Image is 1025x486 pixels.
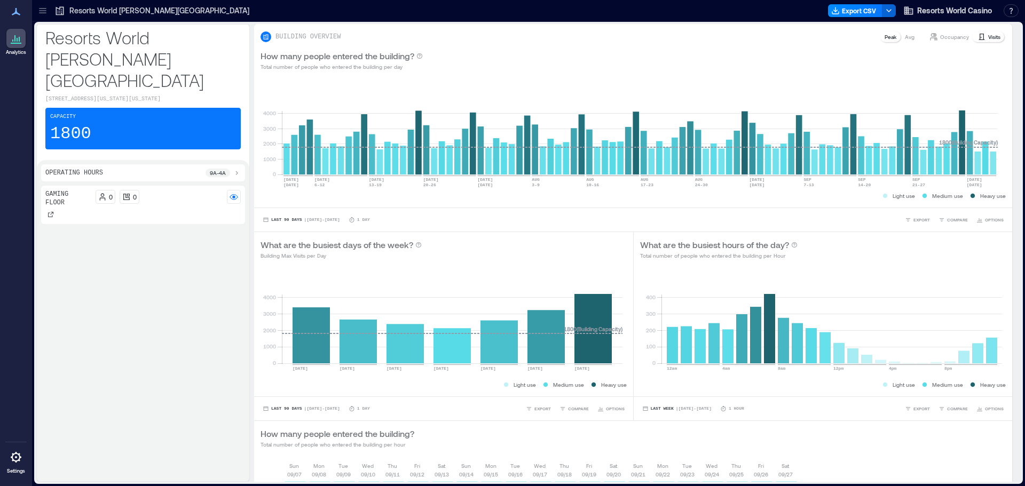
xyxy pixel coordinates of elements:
tspan: 200 [645,327,655,333]
text: 8am [778,366,786,371]
text: [DATE] [387,366,402,371]
button: Export CSV [828,4,882,17]
text: [DATE] [433,366,449,371]
p: 09/20 [606,470,621,479]
p: Medium use [932,380,963,389]
p: Wed [706,461,717,470]
tspan: 2000 [263,140,276,147]
tspan: 100 [645,343,655,349]
p: Sat [438,461,445,470]
p: 09/19 [582,470,596,479]
p: Capacity [50,113,76,121]
p: 09/16 [508,470,523,479]
text: 14-20 [858,182,871,187]
p: 09/08 [312,470,326,479]
p: 09/24 [705,470,719,479]
p: Light use [514,380,536,389]
p: 9a - 4a [210,169,226,177]
p: Peak [885,33,896,41]
span: COMPARE [947,405,968,412]
p: Analytics [6,49,26,55]
p: Thu [388,461,397,470]
text: [DATE] [478,182,493,187]
p: Heavy use [601,380,627,389]
text: 21-27 [912,182,925,187]
p: Wed [362,461,374,470]
p: Heavy use [980,380,1006,389]
button: COMPARE [557,403,591,414]
a: Settings [3,444,29,477]
tspan: 1000 [263,343,276,349]
p: Total number of people who entered the building per day [261,62,423,71]
text: 6-12 [314,182,325,187]
tspan: 0 [652,360,655,366]
p: Building Max Visits per Day [261,251,422,260]
p: Tue [510,461,520,470]
p: 1 Hour [729,405,744,412]
p: 1 Day [357,217,370,223]
p: How many people entered the building? [261,427,414,440]
p: Mon [657,461,668,470]
text: [DATE] [750,177,765,182]
tspan: 0 [273,171,276,177]
p: Operating Hours [45,169,103,177]
text: [DATE] [478,177,493,182]
button: Last 90 Days |[DATE]-[DATE] [261,403,342,414]
text: [DATE] [967,177,982,182]
p: BUILDING OVERVIEW [275,33,341,41]
p: Medium use [932,192,963,200]
p: Heavy use [980,192,1006,200]
text: [DATE] [283,177,299,182]
p: 09/17 [533,470,547,479]
text: [DATE] [314,177,330,182]
tspan: 3000 [263,125,276,132]
text: 17-23 [641,182,653,187]
text: 12pm [833,366,843,371]
button: EXPORT [524,403,553,414]
span: EXPORT [913,217,930,223]
p: 09/13 [435,470,449,479]
span: OPTIONS [606,405,625,412]
button: Resorts World Casino [900,2,995,19]
text: [DATE] [340,366,355,371]
button: OPTIONS [974,403,1006,414]
p: Wed [534,461,546,470]
text: [DATE] [967,182,982,187]
span: OPTIONS [985,405,1004,412]
p: Gaming Floor [45,190,91,207]
text: 20-26 [423,182,436,187]
text: 24-30 [695,182,708,187]
tspan: 1000 [263,156,276,162]
text: 13-19 [369,182,382,187]
p: Light use [893,380,915,389]
p: Mon [485,461,496,470]
span: EXPORT [534,405,551,412]
p: 09/27 [778,470,793,479]
p: Avg [905,33,914,41]
text: [DATE] [480,366,496,371]
tspan: 3000 [263,310,276,317]
button: OPTIONS [974,214,1006,225]
text: 12am [667,366,677,371]
p: Sat [610,461,617,470]
tspan: 300 [645,310,655,317]
button: COMPARE [936,214,970,225]
p: Mon [313,461,325,470]
p: Settings [7,468,25,474]
p: Occupancy [940,33,969,41]
tspan: 4000 [263,110,276,116]
text: 10-16 [586,182,599,187]
p: 09/23 [680,470,695,479]
p: Fri [586,461,592,470]
text: SEP [912,177,920,182]
p: 09/21 [631,470,645,479]
a: Analytics [3,26,29,59]
p: What are the busiest hours of the day? [640,238,789,251]
tspan: 2000 [263,327,276,333]
tspan: 0 [273,360,276,366]
p: 09/26 [754,470,768,479]
p: 1 Day [357,405,370,412]
p: Tue [682,461,692,470]
text: [DATE] [293,366,308,371]
p: Sun [289,461,299,470]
